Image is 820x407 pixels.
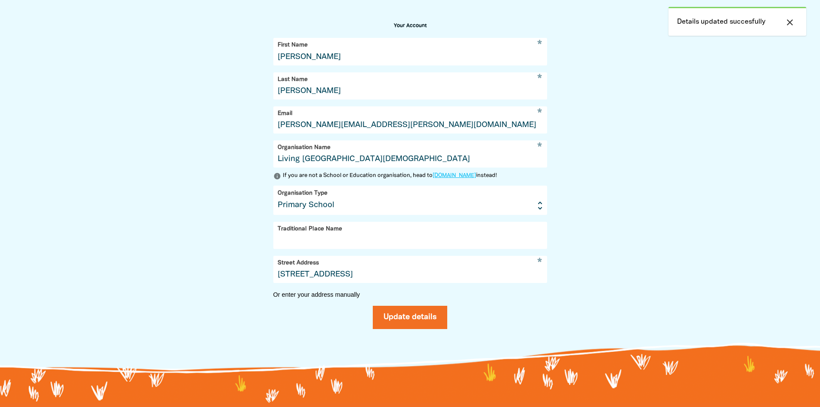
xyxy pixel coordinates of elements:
a: [DOMAIN_NAME] [433,173,476,178]
i: close [785,17,795,28]
button: Update details [373,306,447,329]
button: Or enter your address manually [273,291,547,298]
div: Details updated succesfully [668,7,806,36]
div: If you are not a School or Education organisation, head to instead! [283,172,497,180]
i: info [273,172,281,180]
h2: Your Account [389,21,432,31]
button: close [782,17,798,28]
